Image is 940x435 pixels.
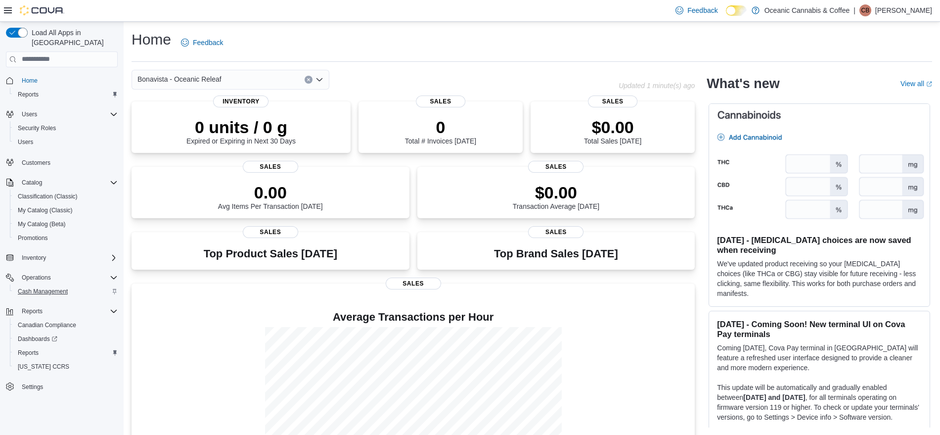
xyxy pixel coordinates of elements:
[687,5,717,15] span: Feedback
[2,176,122,190] button: Catalog
[528,226,583,238] span: Sales
[619,82,695,90] p: Updated 1 minute(s) ago
[22,307,43,315] span: Reports
[405,117,476,137] p: 0
[14,286,118,297] span: Cash Management
[14,191,118,202] span: Classification (Classic)
[22,274,51,282] span: Operations
[14,204,77,216] a: My Catalog (Classic)
[10,332,122,346] a: Dashboards
[14,361,118,373] span: Washington CCRS
[528,161,583,173] span: Sales
[218,183,323,202] p: 0.00
[14,319,118,331] span: Canadian Compliance
[139,311,687,323] h4: Average Transactions per Hour
[18,252,50,264] button: Inventory
[513,183,600,202] p: $0.00
[218,183,323,210] div: Avg Items Per Transaction [DATE]
[22,254,46,262] span: Inventory
[22,383,43,391] span: Settings
[22,179,42,187] span: Catalog
[243,161,298,173] span: Sales
[875,4,932,16] p: [PERSON_NAME]
[14,122,60,134] a: Security Roles
[18,193,78,200] span: Classification (Classic)
[717,235,922,255] h3: [DATE] - [MEDICAL_DATA] choices are now saved when receiving
[494,248,618,260] h3: Top Brand Sales [DATE]
[14,333,118,345] span: Dashboards
[2,304,122,318] button: Reports
[20,5,64,15] img: Cova
[717,319,922,339] h3: [DATE] - Coming Soon! New terminal UI on Cova Pay terminals
[10,203,122,217] button: My Catalog (Classic)
[513,183,600,210] div: Transaction Average [DATE]
[18,108,41,120] button: Users
[717,259,922,298] p: We've updated product receiving so your [MEDICAL_DATA] choices (like THCa or CBG) stay visible fo...
[743,393,805,401] strong: [DATE] and [DATE]
[186,117,296,145] div: Expired or Expiring in Next 30 Days
[137,73,222,85] span: Bonavista - Oceanic Releaf
[707,76,779,92] h2: What's new
[6,69,118,420] nav: Complex example
[853,4,855,16] p: |
[2,107,122,121] button: Users
[18,124,56,132] span: Security Roles
[859,4,871,16] div: Cristine Bartolome
[584,117,641,137] p: $0.00
[717,383,922,422] p: This update will be automatically and gradually enabled between , for all terminals operating on ...
[22,77,38,85] span: Home
[2,380,122,394] button: Settings
[10,285,122,298] button: Cash Management
[18,288,68,295] span: Cash Management
[14,89,43,100] a: Reports
[10,135,122,149] button: Users
[14,286,72,297] a: Cash Management
[204,248,337,260] h3: Top Product Sales [DATE]
[717,343,922,373] p: Coming [DATE], Cova Pay terminal in [GEOGRAPHIC_DATA] will feature a refreshed user interface des...
[14,136,37,148] a: Users
[18,157,54,169] a: Customers
[2,155,122,169] button: Customers
[10,217,122,231] button: My Catalog (Beta)
[14,232,52,244] a: Promotions
[18,177,46,189] button: Catalog
[726,5,747,16] input: Dark Mode
[22,159,50,167] span: Customers
[193,38,223,48] span: Feedback
[18,91,39,98] span: Reports
[10,318,122,332] button: Canadian Compliance
[14,319,80,331] a: Canadian Compliance
[2,73,122,88] button: Home
[18,381,47,393] a: Settings
[14,232,118,244] span: Promotions
[213,96,269,107] span: Inventory
[10,190,122,203] button: Classification (Classic)
[18,156,118,168] span: Customers
[132,30,171,49] h1: Home
[14,218,70,230] a: My Catalog (Beta)
[18,74,118,87] span: Home
[18,234,48,242] span: Promotions
[18,272,118,284] span: Operations
[10,231,122,245] button: Promotions
[28,28,118,48] span: Load All Apps in [GEOGRAPHIC_DATA]
[14,136,118,148] span: Users
[18,177,118,189] span: Catalog
[18,108,118,120] span: Users
[405,117,476,145] div: Total # Invoices [DATE]
[2,251,122,265] button: Inventory
[10,88,122,101] button: Reports
[861,4,870,16] span: CB
[18,206,73,214] span: My Catalog (Classic)
[14,347,43,359] a: Reports
[18,138,33,146] span: Users
[177,33,227,52] a: Feedback
[18,272,55,284] button: Operations
[18,305,118,317] span: Reports
[671,0,721,20] a: Feedback
[14,361,73,373] a: [US_STATE] CCRS
[18,381,118,393] span: Settings
[10,121,122,135] button: Security Roles
[18,305,46,317] button: Reports
[243,226,298,238] span: Sales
